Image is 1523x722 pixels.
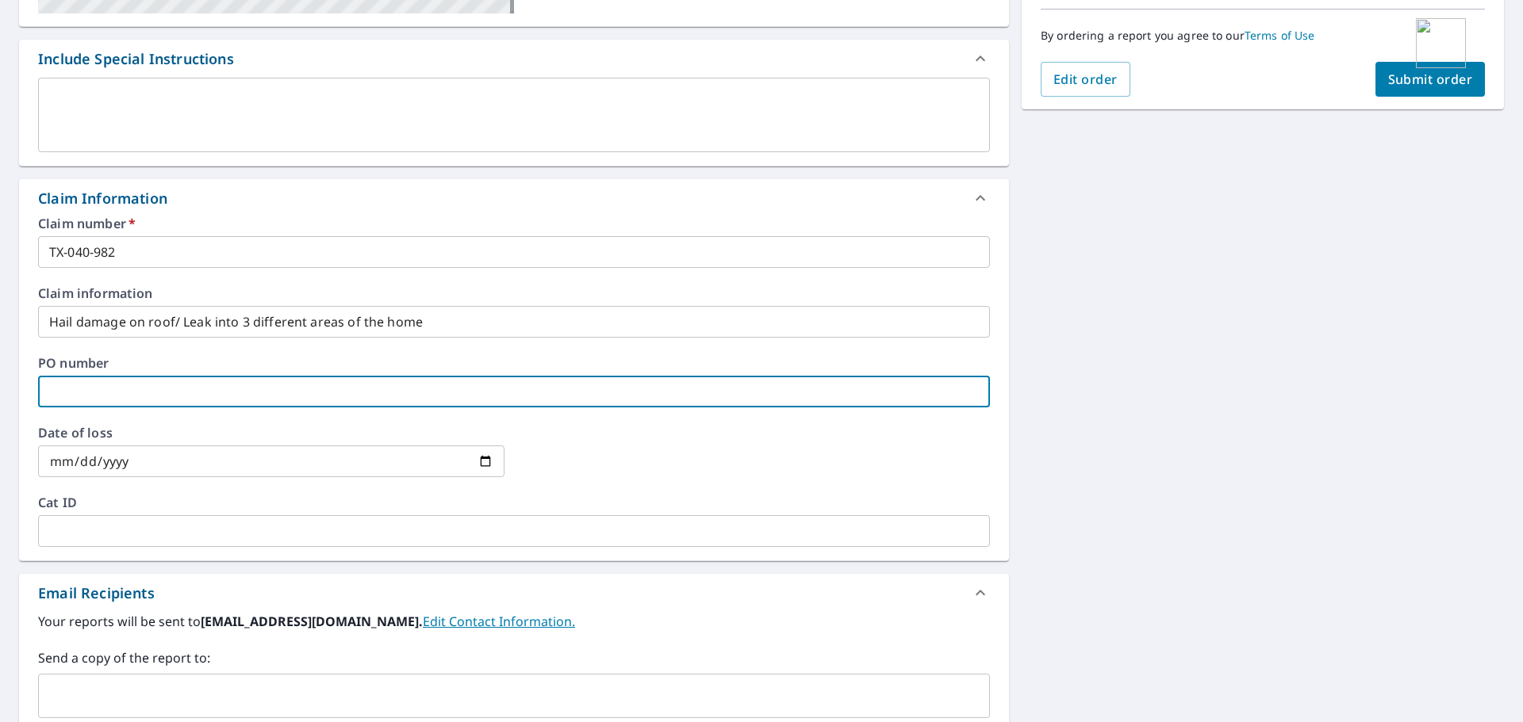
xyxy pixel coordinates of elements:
div: Claim Information [19,179,1009,217]
a: EditContactInfo [423,613,575,630]
b: [EMAIL_ADDRESS][DOMAIN_NAME]. [201,613,423,630]
label: Your reports will be sent to [38,612,990,631]
img: icon128gray.png [9,9,59,59]
label: Claim number [38,217,990,230]
div: Claim Information [38,188,167,209]
p: By ordering a report you agree to our [1041,29,1485,43]
div: Include Special Instructions [19,40,1009,78]
label: Cat ID [38,496,990,509]
button: Edit order [1041,62,1130,97]
label: Claim information [38,287,990,300]
label: PO number [38,357,990,369]
label: Date of loss [38,426,504,439]
span: Submit order [1388,71,1473,88]
div: Include Special Instructions [38,48,234,70]
label: Send a copy of the report to: [38,648,990,667]
div: Email Recipients [19,574,1009,612]
button: Submit order [1375,62,1486,97]
span: Edit order [1053,71,1118,88]
a: Terms of Use [1245,28,1315,43]
div: Email Recipients [38,583,155,604]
